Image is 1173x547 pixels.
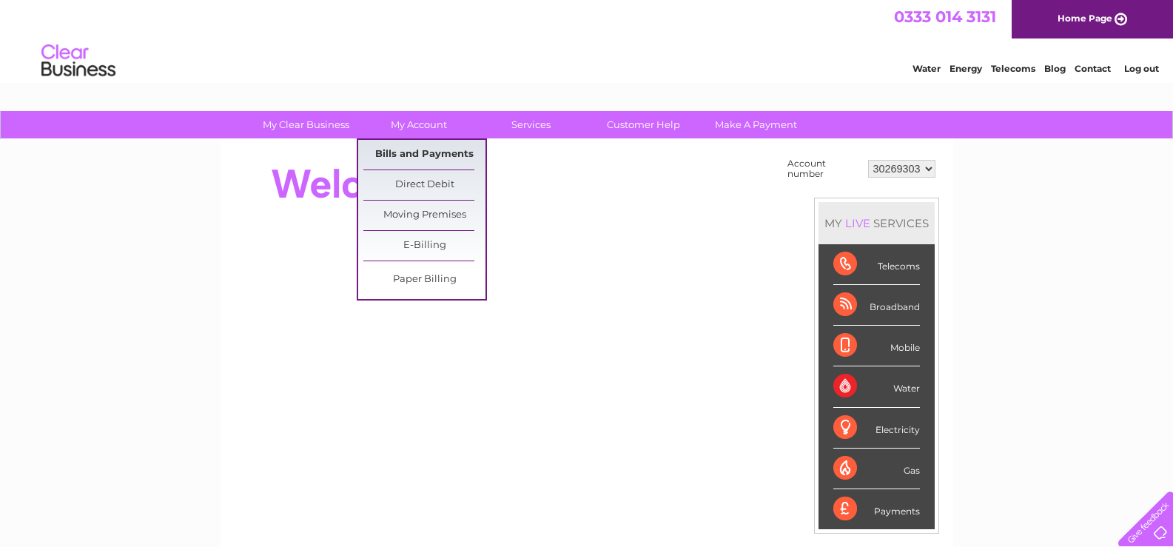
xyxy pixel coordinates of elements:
a: Services [470,111,592,138]
a: Log out [1124,63,1159,74]
a: E-Billing [363,231,485,261]
a: 0333 014 3131 [894,7,996,26]
a: My Clear Business [245,111,367,138]
div: Clear Business is a trading name of Verastar Limited (registered in [GEOGRAPHIC_DATA] No. 3667643... [238,8,937,72]
a: Moving Premises [363,201,485,230]
div: Electricity [833,408,920,449]
a: Water [912,63,941,74]
div: Broadband [833,285,920,326]
a: Customer Help [582,111,705,138]
a: Energy [950,63,982,74]
div: Payments [833,489,920,529]
img: logo.png [41,38,116,84]
a: Paper Billing [363,265,485,295]
div: Mobile [833,326,920,366]
a: My Account [357,111,480,138]
div: LIVE [842,216,873,230]
a: Blog [1044,63,1066,74]
a: Make A Payment [695,111,817,138]
a: Contact [1075,63,1111,74]
div: MY SERVICES [819,202,935,244]
a: Bills and Payments [363,140,485,170]
td: Account number [784,155,864,183]
div: Gas [833,449,920,489]
div: Water [833,366,920,407]
a: Direct Debit [363,170,485,200]
a: Telecoms [991,63,1035,74]
div: Telecoms [833,244,920,285]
